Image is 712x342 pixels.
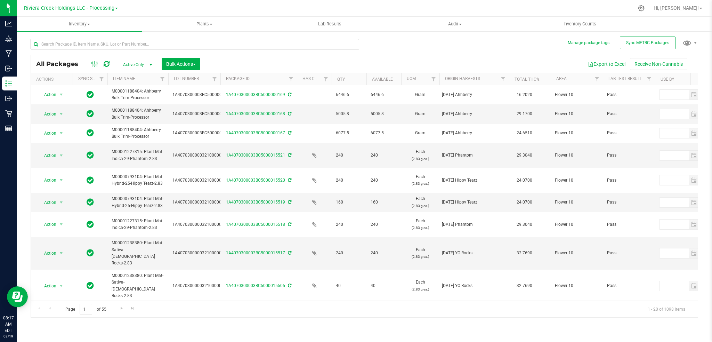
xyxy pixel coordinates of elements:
span: 40 [336,283,362,289]
span: 6446.6 [336,92,362,98]
span: 160 [336,199,362,206]
span: 16.2020 [513,90,536,100]
span: select [57,198,66,207]
div: [DATE] Ahhberry [442,92,507,98]
span: 1A4070300003BC5000000169 [172,92,232,98]
span: Action [38,248,57,258]
a: 1A4070300003BC5000000167 [226,130,285,135]
span: Action [38,281,57,291]
button: Manage package tags [568,40,609,46]
span: 29.1700 [513,109,536,119]
a: Plants [142,17,267,31]
span: select [57,248,66,258]
span: Each [405,247,435,260]
div: Actions [36,77,70,82]
inline-svg: Inbound [5,65,12,72]
p: (2.83 g ea.) [405,224,435,231]
span: M00001238380: Plant Mat-Sativa-[DEMOGRAPHIC_DATA] Rocks-2.83 [112,240,164,267]
span: Sync METRC Packages [626,40,669,45]
span: 40 [371,283,397,289]
span: Pass [607,283,651,289]
span: Sync from Compliance System [287,283,291,288]
p: (2.83 g ea.) [405,286,435,293]
span: Flower 10 [555,177,599,184]
span: 5005.8 [336,111,362,117]
span: Sync from Compliance System [287,222,291,227]
button: Sync METRC Packages [620,37,675,49]
th: Has COA [297,73,332,85]
span: M00001238380: Plant Mat-Sativa-[DEMOGRAPHIC_DATA] Rocks-2.83 [112,272,164,299]
span: 1A4070300000321000000950 [172,250,231,256]
span: Pass [607,199,651,206]
a: 1A4070300003BC5000015520 [226,178,285,183]
a: Lab Results [267,17,392,31]
span: 240 [371,177,397,184]
span: 160 [371,199,397,206]
span: Action [38,128,57,138]
span: select [689,90,699,100]
span: select [57,220,66,229]
span: 240 [336,152,362,159]
span: select [689,220,699,229]
a: Filter [96,73,107,85]
a: Sync Status [78,76,105,81]
a: UOM [407,76,416,81]
span: 6446.6 [371,92,397,98]
button: Export to Excel [583,58,630,70]
span: 32.7690 [513,281,536,291]
span: Audit [393,21,517,27]
p: 08:17 AM EDT [3,315,14,334]
span: 29.3040 [513,220,536,230]
a: Use By [661,77,674,82]
span: select [57,151,66,160]
span: Gram [405,130,435,136]
button: Bulk Actions [162,58,200,70]
a: 1A4070300003BC5000015518 [226,222,285,227]
span: Pass [607,92,651,98]
span: 240 [336,177,362,184]
iframe: Resource center [7,286,28,307]
a: Area [556,76,567,81]
span: In Sync [87,150,94,160]
a: 1A4070300003BC5000000168 [226,111,285,116]
p: (2.83 g ea.) [405,202,435,209]
span: Gram [405,92,435,98]
span: 6077.5 [371,130,397,136]
span: M00001188404: Ahhberry Bulk Trim-Processor [112,107,164,120]
span: 1A4070300000321000000965 [172,177,231,184]
span: 1A4070300000321000000950 [172,283,231,289]
a: Go to the next page [116,304,127,313]
span: select [689,175,699,185]
span: 1A4070300000321000000962 [172,152,231,159]
span: Page of 55 [59,304,112,315]
span: Each [405,174,435,187]
span: Sync from Compliance System [287,250,291,255]
span: Action [38,198,57,207]
a: Origin Harvests [445,76,480,81]
a: Filter [157,73,168,85]
inline-svg: Manufacturing [5,50,12,57]
span: Flower 10 [555,130,599,136]
span: Plants [142,21,267,27]
span: In Sync [87,220,94,229]
span: Flower 10 [555,283,599,289]
input: Search Package ID, Item Name, SKU, Lot or Part Number... [31,39,359,49]
span: select [689,248,699,258]
a: Audit [392,17,517,31]
span: Flower 10 [555,92,599,98]
div: [DATE] Hippy Tearz [442,177,507,184]
span: 5005.8 [371,111,397,117]
div: [DATE] Ahhberry [442,130,507,136]
inline-svg: Inventory [5,80,12,87]
span: In Sync [87,248,94,258]
a: Inventory [17,17,142,31]
p: (2.83 g ea.) [405,253,435,260]
span: In Sync [87,197,94,207]
a: Filter [497,73,509,85]
span: Flower 10 [555,221,599,228]
span: Flower 10 [555,111,599,117]
span: M00000793104: Plant Mat-Hybrid-25-Hippy Tearz-2.83 [112,174,164,187]
span: In Sync [87,281,94,291]
span: Inventory [17,21,142,27]
span: 29.3040 [513,150,536,160]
